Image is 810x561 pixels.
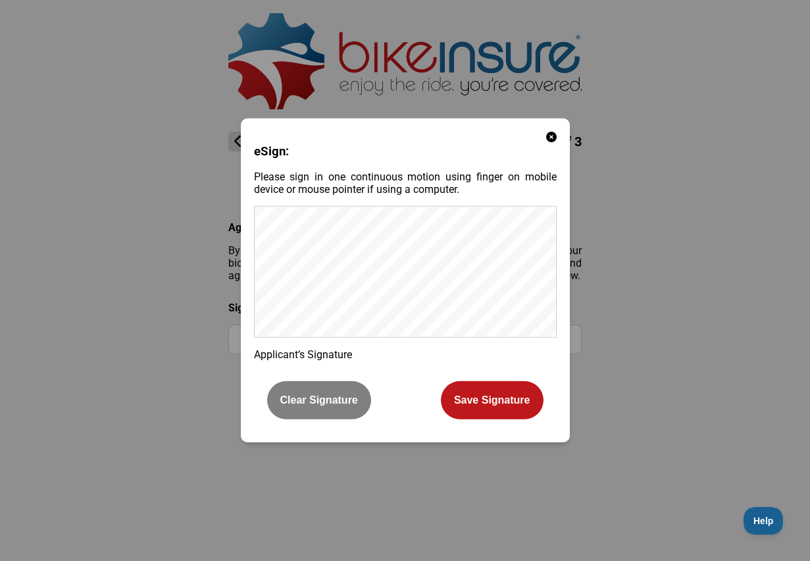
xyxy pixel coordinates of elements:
button: Clear Signature [267,381,371,419]
p: Please sign in one continuous motion using finger on mobile device or mouse pointer if using a co... [254,171,557,196]
iframe: Toggle Customer Support [744,507,784,535]
button: Save Signature [441,381,544,419]
h3: eSign: [254,144,557,159]
p: Applicant’s Signature [254,348,557,361]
